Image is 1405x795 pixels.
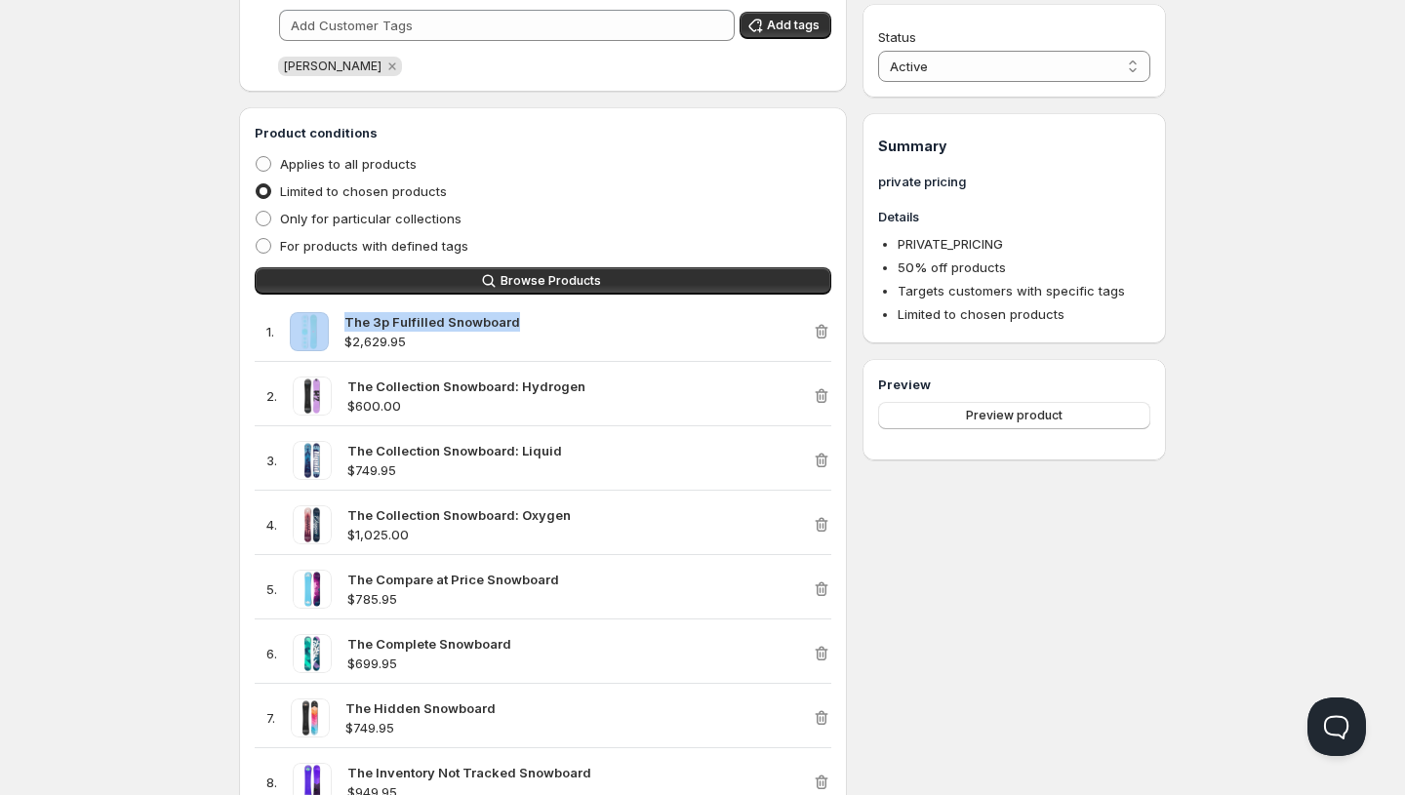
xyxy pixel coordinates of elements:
h1: Summary [878,137,1150,156]
strong: The Collection Snowboard: Liquid [347,443,562,458]
button: Preview product [878,402,1150,429]
button: Add tags [740,12,831,39]
p: 2 . [266,386,277,406]
p: 3 . [266,451,277,470]
p: $600.00 [347,396,812,416]
p: $2,629.95 [344,332,812,351]
p: $749.95 [347,460,812,480]
h3: Product conditions [255,123,831,142]
p: $749.95 [345,718,812,737]
strong: The Complete Snowboard [347,636,511,652]
img: The Complete Snowboard [293,634,332,673]
span: Limited to chosen products [280,183,447,199]
strong: The Hidden Snowboard [345,700,496,716]
h3: Details [878,207,1150,226]
span: Applies to all products [280,156,417,172]
span: Preview product [966,408,1063,423]
span: Limited to chosen products [898,306,1064,322]
img: The Hidden Snowboard [291,698,330,737]
span: Browse Products [501,273,601,289]
span: shameem [284,59,381,73]
strong: The Collection Snowboard: Hydrogen [347,378,585,394]
button: Browse Products [255,267,831,295]
span: PRIVATE_PRICING [898,236,1003,252]
span: Add tags [767,18,820,33]
p: $1,025.00 [347,525,812,544]
strong: The Compare at Price Snowboard [347,572,559,587]
strong: The Collection Snowboard: Oxygen [347,507,571,523]
img: The Collection Snowboard: Oxygen [293,505,332,544]
button: Remove shameem [383,58,401,75]
p: 8 . [266,773,277,792]
p: 1 . [266,322,274,341]
img: The Collection Snowboard: Hydrogen [293,377,332,416]
p: 6 . [266,644,277,663]
span: Targets customers with specific tags [898,283,1125,298]
p: 4 . [266,515,277,535]
span: Only for particular collections [280,211,462,226]
strong: The Inventory Not Tracked Snowboard [347,765,591,780]
input: Add Customer Tags [279,10,735,41]
p: 7 . [266,708,275,728]
span: For products with defined tags [280,238,468,254]
h3: Preview [878,375,1150,394]
p: 5 . [266,579,277,599]
img: The 3p Fulfilled Snowboard [290,312,329,351]
iframe: Help Scout Beacon - Open [1307,697,1366,756]
h3: private pricing [878,172,1150,191]
strong: The 3p Fulfilled Snowboard [344,314,520,330]
p: $785.95 [347,589,812,609]
span: 50 % off products [898,259,1006,275]
p: $699.95 [347,654,812,673]
span: Status [878,29,916,45]
img: The Collection Snowboard: Liquid [293,441,332,480]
